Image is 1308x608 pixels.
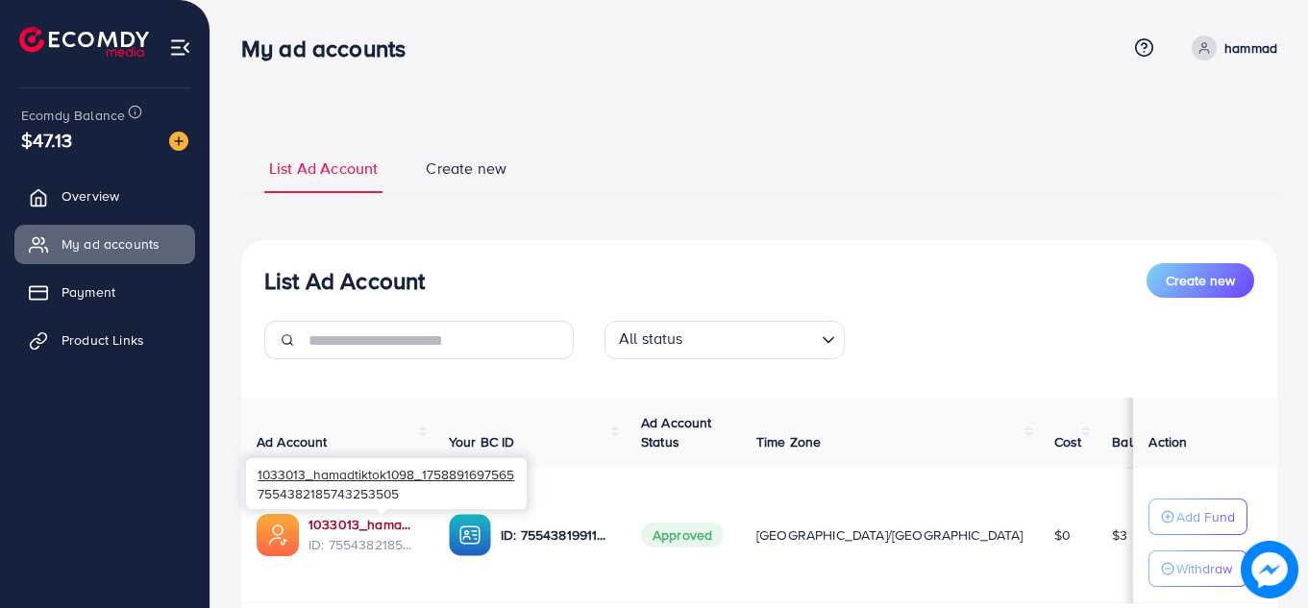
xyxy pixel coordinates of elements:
span: Action [1148,432,1187,451]
span: $3 [1112,525,1127,545]
h3: My ad accounts [241,35,421,62]
a: 1033013_hamadtiktok1098_1758891697565 [308,515,418,534]
span: Create new [1166,271,1235,290]
span: [GEOGRAPHIC_DATA]/[GEOGRAPHIC_DATA] [756,525,1024,545]
div: Search for option [605,321,845,359]
a: Overview [14,177,195,215]
span: Payment [62,282,115,302]
span: $47.13 [21,126,72,154]
span: $0 [1054,525,1071,545]
span: All status [615,324,687,354]
span: Balance [1112,432,1163,451]
a: My ad accounts [14,225,195,263]
input: Search for option [689,325,814,354]
span: 1033013_hamadtiktok1098_1758891697565 [258,465,514,483]
div: 7554382185743253505 [246,458,527,509]
a: Payment [14,273,195,311]
p: Add Fund [1176,505,1235,528]
a: hammad [1184,36,1277,61]
img: image [169,132,188,151]
span: Cost [1054,432,1082,451]
span: Create new [426,158,506,180]
img: logo [19,27,149,57]
span: Ad Account [257,432,328,451]
img: image [1241,541,1298,598]
span: ID: 7554382185743253505 [308,535,418,554]
span: Overview [62,186,119,206]
span: Time Zone [756,432,821,451]
img: ic-ba-acc.ded83a64.svg [449,514,491,556]
span: List Ad Account [269,158,378,180]
span: Product Links [62,330,144,350]
img: menu [169,36,191,59]
span: Approved [641,523,724,547]
h3: List Ad Account [264,267,425,295]
img: ic-ads-acc.e4c84228.svg [257,514,299,556]
p: ID: 7554381991127564304 [501,523,610,547]
span: Your BC ID [449,432,515,451]
p: hammad [1224,36,1277,60]
button: Withdraw [1148,550,1247,587]
p: Withdraw [1176,557,1232,580]
a: Product Links [14,321,195,359]
span: Ad Account Status [641,413,712,451]
button: Add Fund [1148,499,1247,535]
span: Ecomdy Balance [21,106,125,125]
span: My ad accounts [62,234,160,254]
button: Create new [1147,263,1254,298]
